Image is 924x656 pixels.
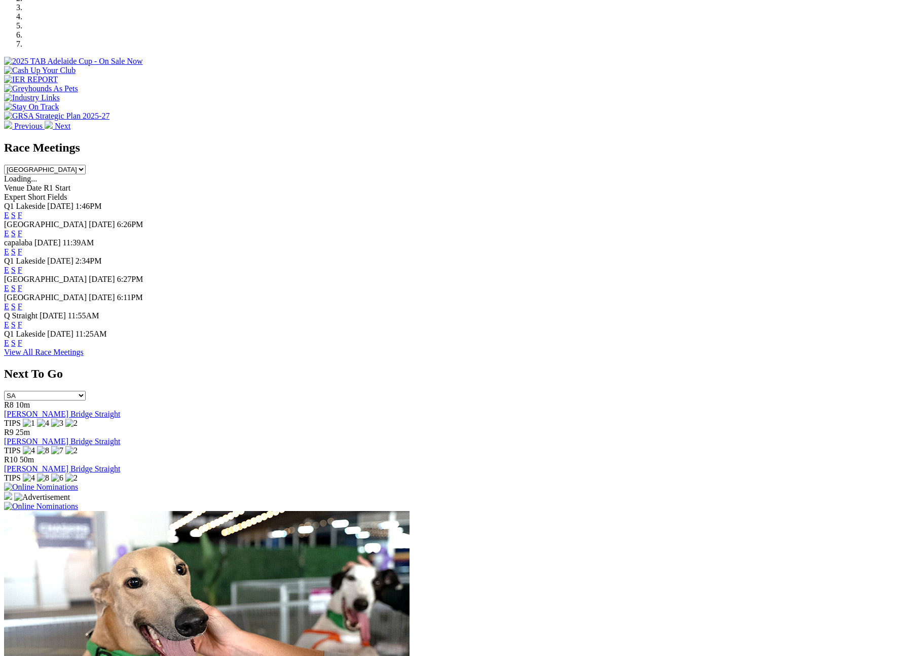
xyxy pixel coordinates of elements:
[117,220,143,229] span: 6:26PM
[4,428,14,436] span: R9
[44,184,70,192] span: R1 Start
[4,141,920,155] h2: Race Meetings
[26,184,42,192] span: Date
[4,455,18,464] span: R10
[45,121,53,129] img: chevron-right-pager-white.svg
[4,66,76,75] img: Cash Up Your Club
[4,75,58,84] img: IER REPORT
[4,348,84,356] a: View All Race Meetings
[14,122,43,130] span: Previous
[4,400,14,409] span: R8
[4,247,9,256] a: E
[4,57,143,66] img: 2025 TAB Adelaide Cup - On Sale Now
[55,122,70,130] span: Next
[51,446,63,455] img: 7
[4,266,9,274] a: E
[4,229,9,238] a: E
[65,419,78,428] img: 2
[11,339,16,347] a: S
[47,330,73,338] span: [DATE]
[89,293,115,302] span: [DATE]
[65,446,78,455] img: 2
[18,302,22,311] a: F
[37,473,49,483] img: 8
[4,320,9,329] a: E
[68,311,99,320] span: 11:55AM
[4,293,87,302] span: [GEOGRAPHIC_DATA]
[18,229,22,238] a: F
[47,193,67,201] span: Fields
[4,446,21,455] span: TIPS
[4,112,109,121] img: GRSA Strategic Plan 2025-27
[4,302,9,311] a: E
[89,275,115,283] span: [DATE]
[4,93,60,102] img: Industry Links
[37,446,49,455] img: 8
[63,238,94,247] span: 11:39AM
[18,211,22,220] a: F
[4,464,120,473] a: [PERSON_NAME] Bridge Straight
[4,238,32,247] span: capalaba
[76,257,102,265] span: 2:34PM
[4,257,45,265] span: Q1 Lakeside
[4,367,920,381] h2: Next To Go
[4,410,120,418] a: [PERSON_NAME] Bridge Straight
[4,502,78,511] img: Online Nominations
[4,419,21,427] span: TIPS
[20,455,34,464] span: 50m
[117,293,143,302] span: 6:11PM
[18,339,22,347] a: F
[11,247,16,256] a: S
[4,275,87,283] span: [GEOGRAPHIC_DATA]
[51,419,63,428] img: 3
[11,229,16,238] a: S
[76,330,107,338] span: 11:25AM
[4,483,78,492] img: Online Nominations
[11,302,16,311] a: S
[51,473,63,483] img: 6
[4,174,37,183] span: Loading...
[4,492,12,500] img: 15187_Greyhounds_GreysPlayCentral_Resize_SA_WebsiteBanner_300x115_2025.jpg
[4,122,45,130] a: Previous
[4,184,24,192] span: Venue
[23,473,35,483] img: 4
[18,284,22,293] a: F
[76,202,102,210] span: 1:46PM
[4,330,45,338] span: Q1 Lakeside
[47,202,73,210] span: [DATE]
[40,311,66,320] span: [DATE]
[14,493,70,502] img: Advertisement
[11,320,16,329] a: S
[4,437,120,446] a: [PERSON_NAME] Bridge Straight
[4,284,9,293] a: E
[117,275,143,283] span: 6:27PM
[45,122,70,130] a: Next
[23,419,35,428] img: 1
[23,446,35,455] img: 4
[4,121,12,129] img: chevron-left-pager-white.svg
[34,238,61,247] span: [DATE]
[4,473,21,482] span: TIPS
[4,211,9,220] a: E
[4,311,38,320] span: Q Straight
[11,266,16,274] a: S
[65,473,78,483] img: 2
[4,193,26,201] span: Expert
[4,339,9,347] a: E
[16,400,30,409] span: 10m
[18,247,22,256] a: F
[16,428,30,436] span: 25m
[4,102,59,112] img: Stay On Track
[37,419,49,428] img: 4
[18,266,22,274] a: F
[47,257,73,265] span: [DATE]
[11,211,16,220] a: S
[11,284,16,293] a: S
[89,220,115,229] span: [DATE]
[4,220,87,229] span: [GEOGRAPHIC_DATA]
[18,320,22,329] a: F
[4,202,45,210] span: Q1 Lakeside
[4,84,78,93] img: Greyhounds As Pets
[28,193,46,201] span: Short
